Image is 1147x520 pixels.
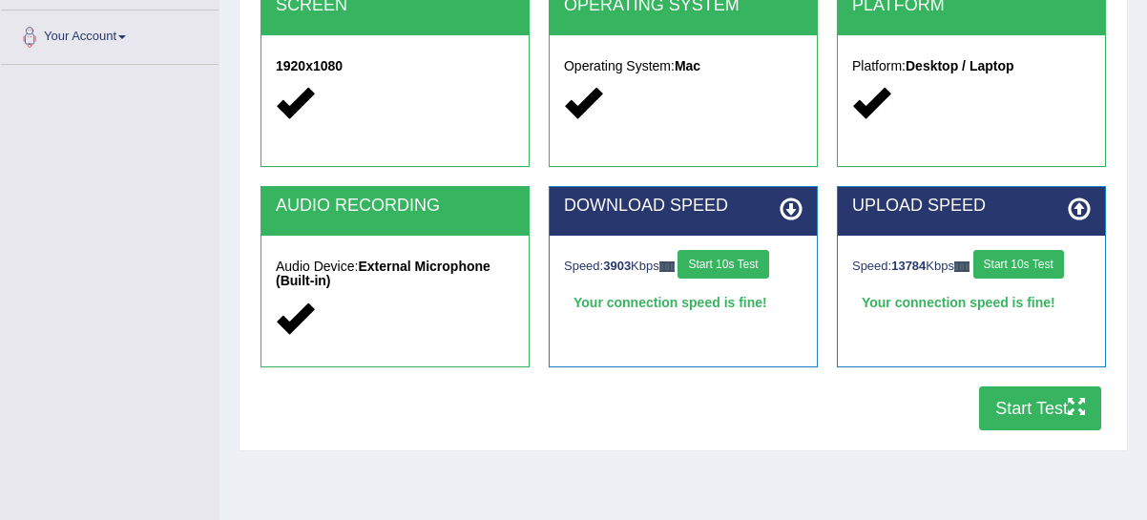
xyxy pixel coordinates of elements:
a: Your Account [1,10,219,58]
img: ajax-loader-fb-connection.gif [954,261,970,272]
h2: DOWNLOAD SPEED [564,197,803,216]
strong: Mac [675,58,700,73]
strong: External Microphone (Built-in) [276,259,490,288]
h5: Audio Device: [276,260,514,289]
h5: Operating System: [564,59,803,73]
strong: Desktop / Laptop [906,58,1014,73]
strong: 13784 [891,259,926,273]
button: Start Test [979,386,1101,430]
h2: UPLOAD SPEED [852,197,1091,216]
h5: Platform: [852,59,1091,73]
button: Start 10s Test [678,250,768,279]
strong: 1920x1080 [276,58,343,73]
div: Speed: Kbps [852,250,1091,283]
div: Your connection speed is fine! [852,288,1091,317]
div: Speed: Kbps [564,250,803,283]
strong: 3903 [603,259,631,273]
div: Your connection speed is fine! [564,288,803,317]
h2: AUDIO RECORDING [276,197,514,216]
button: Start 10s Test [973,250,1064,279]
img: ajax-loader-fb-connection.gif [659,261,675,272]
